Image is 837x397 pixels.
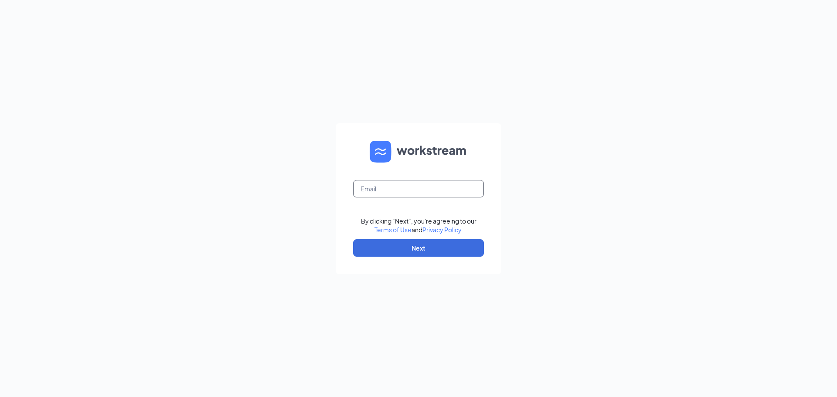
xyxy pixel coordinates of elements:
[370,141,467,163] img: WS logo and Workstream text
[353,180,484,197] input: Email
[353,239,484,257] button: Next
[361,217,476,234] div: By clicking "Next", you're agreeing to our and .
[422,226,461,234] a: Privacy Policy
[374,226,412,234] a: Terms of Use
